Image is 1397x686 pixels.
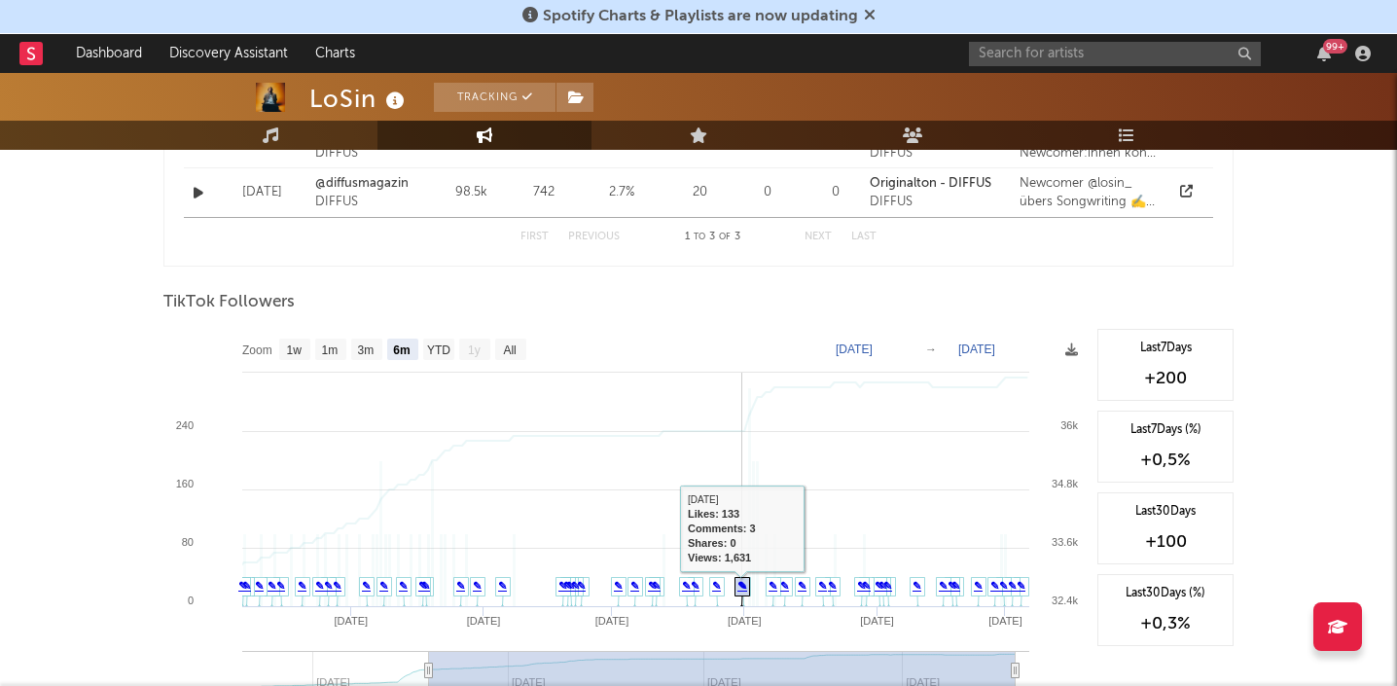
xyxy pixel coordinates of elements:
[333,580,341,592] a: ✎
[818,580,827,592] a: ✎
[1052,478,1078,489] text: 34.8k
[393,343,410,357] text: 6m
[563,580,572,592] a: ✎
[503,343,516,357] text: All
[302,34,369,73] a: Charts
[969,42,1261,66] input: Search for artists
[630,580,639,592] a: ✎
[1108,612,1223,635] div: +0,3 %
[1108,367,1223,390] div: +200
[734,183,802,202] div: 0
[913,580,921,592] a: ✎
[163,291,295,314] span: TikTok Followers
[860,615,894,627] text: [DATE]
[614,580,623,592] a: ✎
[467,615,501,627] text: [DATE]
[974,580,983,592] a: ✎
[1108,585,1223,602] div: Last 30 Days (%)
[828,580,837,592] a: ✎
[1323,39,1347,54] div: 99 +
[176,478,194,489] text: 160
[870,193,991,212] div: DIFFUS
[682,580,691,592] a: ✎
[870,144,991,163] div: DIFFUS
[857,580,866,592] a: ✎
[558,580,567,592] a: ✎
[182,536,194,548] text: 80
[298,580,306,592] a: ✎
[925,343,937,356] text: →
[358,343,375,357] text: 3m
[176,419,194,431] text: 240
[805,232,832,242] button: Next
[780,580,789,592] a: ✎
[379,580,388,592] a: ✎
[519,183,568,202] div: 742
[468,343,481,357] text: 1y
[322,343,339,357] text: 1m
[62,34,156,73] a: Dashboard
[595,615,629,627] text: [DATE]
[1020,174,1160,212] div: Newcomer @losin_ übers Songwriting ✍️ #losin #songwriting #brauchnurdich #lovesongs #indie #germa...
[309,83,410,115] div: LoSin
[675,183,724,202] div: 20
[242,343,272,357] text: Zoom
[543,9,858,24] span: Spotify Charts & Playlists are now updating
[498,580,507,592] a: ✎
[1060,419,1078,431] text: 36k
[287,343,303,357] text: 1w
[1108,530,1223,554] div: +100
[520,232,549,242] button: First
[324,580,333,592] a: ✎
[1017,580,1025,592] a: ✎
[315,193,422,212] div: DIFFUS
[999,580,1008,592] a: ✎
[939,580,948,592] a: ✎
[218,183,305,202] div: [DATE]
[427,343,450,357] text: YTD
[870,177,991,190] strong: Originalton - DIFFUS
[1108,421,1223,439] div: Last 7 Days (%)
[691,580,699,592] a: ✎
[728,615,762,627] text: [DATE]
[648,580,657,592] a: ✎
[432,183,510,202] div: 98.5k
[334,615,368,627] text: [DATE]
[798,580,806,592] a: ✎
[948,580,956,592] a: ✎
[1052,595,1078,606] text: 32.4k
[990,580,999,592] a: ✎
[1108,449,1223,472] div: +0,5 %
[862,580,871,592] a: ✎
[1108,340,1223,357] div: Last 7 Days
[315,580,324,592] a: ✎
[315,174,422,194] a: @diffusmagazin
[1008,580,1017,592] a: ✎
[571,580,580,592] a: ✎
[875,580,883,592] a: ✎
[811,183,860,202] div: 0
[156,34,302,73] a: Discovery Assistant
[851,232,877,242] button: Last
[268,580,276,592] a: ✎
[712,580,721,592] a: ✎
[238,580,247,592] a: ✎
[418,580,427,592] a: ✎
[870,174,991,212] a: Originalton - DIFFUSDIFFUS
[694,233,705,241] span: to
[276,580,285,592] a: ✎
[737,580,746,592] a: ✎
[577,580,586,592] a: ✎
[188,595,194,606] text: 0
[1317,46,1331,61] button: 99+
[883,580,892,592] a: ✎
[399,580,408,592] a: ✎
[362,580,371,592] a: ✎
[568,232,620,242] button: Previous
[434,83,555,112] button: Tracking
[769,580,777,592] a: ✎
[578,183,665,202] div: 2.7 %
[1108,503,1223,521] div: Last 30 Days
[456,580,465,592] a: ✎
[988,615,1022,627] text: [DATE]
